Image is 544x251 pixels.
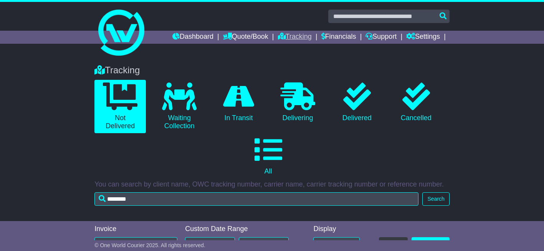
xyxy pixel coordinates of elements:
[91,65,453,76] div: Tracking
[154,80,205,133] a: Waiting Collection
[185,225,298,233] div: Custom Date Range
[272,80,324,125] a: Delivering
[406,31,440,44] a: Settings
[223,31,268,44] a: Quote/Book
[321,31,356,44] a: Financials
[379,237,408,251] button: Refresh
[172,31,213,44] a: Dashboard
[94,180,450,189] p: You can search by client name, OWC tracking number, carrier name, carrier tracking number or refe...
[94,133,442,178] a: All
[94,242,205,248] span: © One World Courier 2025. All rights reserved.
[94,225,177,233] div: Invoice
[331,80,383,125] a: Delivered
[390,80,442,125] a: Cancelled
[94,80,146,133] a: Not Delivered
[422,192,449,206] button: Search
[213,80,264,125] a: In Transit
[412,237,450,251] a: CSV Export
[313,225,360,233] div: Display
[278,31,312,44] a: Tracking
[365,31,397,44] a: Support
